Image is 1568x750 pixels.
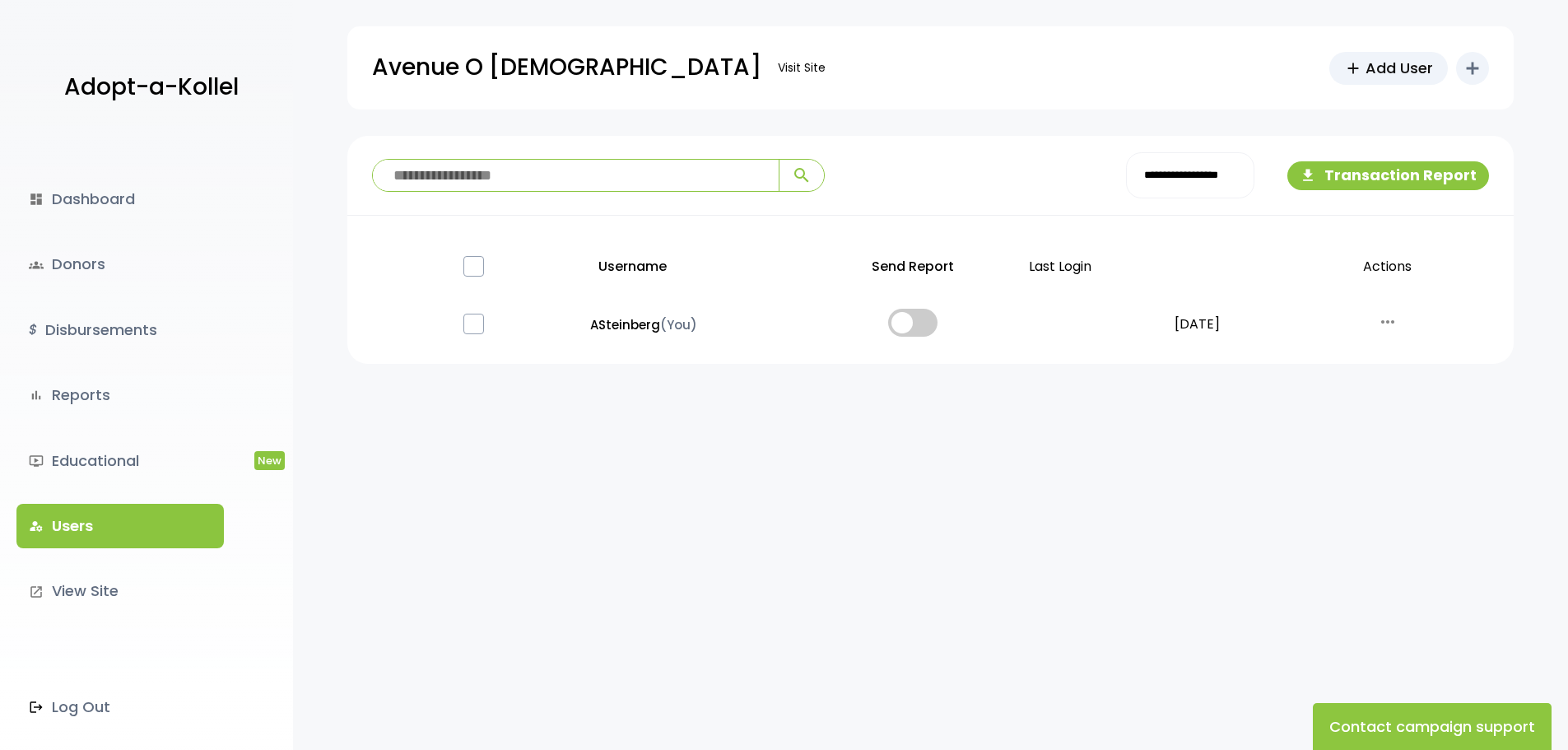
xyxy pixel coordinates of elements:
[1456,52,1489,85] button: add
[29,192,44,207] i: dashboard
[29,258,44,273] span: groups
[770,52,834,84] a: Visit Site
[16,177,224,221] a: dashboardDashboard
[56,48,239,128] a: Adopt-a-Kollel
[779,160,824,191] button: search
[598,257,667,276] span: Username
[29,319,37,342] i: $
[16,439,224,483] a: ondemand_videoEducationalNew
[1029,257,1091,276] span: Last Login
[1463,58,1482,78] i: add
[1287,161,1489,190] button: file_downloadTransaction Report
[29,454,44,468] i: ondemand_video
[29,585,44,599] i: launch
[1313,703,1552,750] button: Contact campaign support
[16,685,224,729] a: Log Out
[16,373,224,417] a: bar_chartReports
[590,314,797,336] a: ASteinberg(You)
[1123,313,1271,337] p: [DATE]
[1284,239,1491,296] p: Actions
[29,388,44,403] i: bar_chart
[16,242,224,286] a: groupsDonors
[792,165,812,185] span: search
[1378,312,1398,332] i: more_horiz
[1344,59,1362,77] span: add
[372,47,761,88] p: Avenue O [DEMOGRAPHIC_DATA]
[29,519,44,533] i: manage_accounts
[810,239,1017,296] p: Send Report
[16,569,224,613] a: launchView Site
[660,316,697,333] span: (You)
[16,504,224,548] a: manage_accountsUsers
[16,308,224,352] a: $Disbursements
[590,314,797,336] p: ASteinberg
[254,451,285,470] span: New
[1329,52,1448,85] a: addAdd User
[64,67,239,108] p: Adopt-a-Kollel
[1300,167,1316,184] i: file_download
[1366,57,1433,79] span: Add User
